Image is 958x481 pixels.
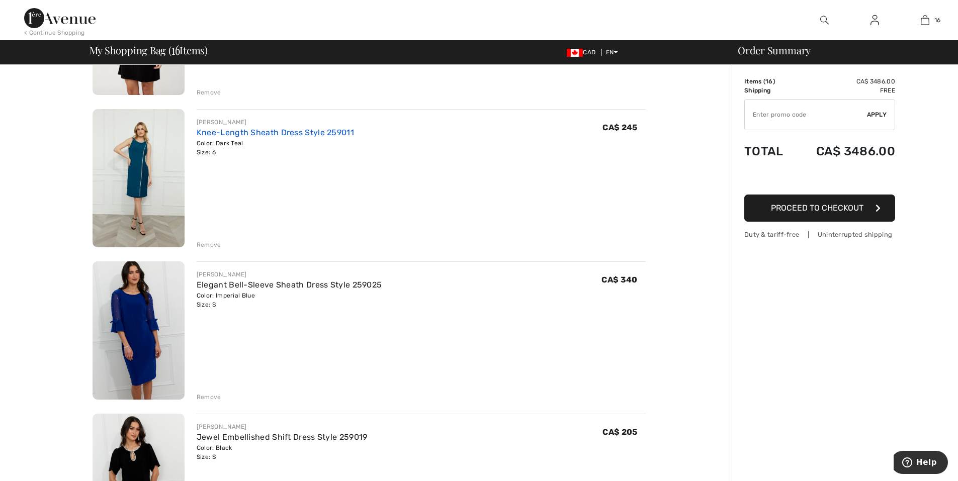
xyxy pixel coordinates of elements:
a: Jewel Embellished Shift Dress Style 259019 [197,432,368,442]
a: Elegant Bell-Sleeve Sheath Dress Style 259025 [197,280,382,290]
td: CA$ 3486.00 [794,77,895,86]
div: [PERSON_NAME] [197,118,354,127]
iframe: Opens a widget where you can find more information [894,451,948,476]
div: < Continue Shopping [24,28,85,37]
div: Remove [197,240,221,249]
span: CA$ 340 [601,275,637,284]
div: Remove [197,393,221,402]
span: 16 [171,43,180,56]
span: 16 [765,78,773,85]
td: Total [744,134,794,168]
img: My Bag [921,14,929,26]
div: [PERSON_NAME] [197,422,368,431]
span: EN [606,49,619,56]
button: Proceed to Checkout [744,195,895,222]
div: Remove [197,88,221,97]
span: Apply [867,110,887,119]
div: [PERSON_NAME] [197,270,382,279]
div: Order Summary [726,45,952,55]
span: 16 [934,16,941,25]
span: CA$ 245 [602,123,637,132]
img: My Info [870,14,879,26]
div: Color: Imperial Blue Size: S [197,291,382,309]
span: My Shopping Bag ( Items) [90,45,208,55]
div: Color: Black Size: S [197,443,368,461]
span: Proceed to Checkout [771,203,863,213]
a: Knee-Length Sheath Dress Style 259011 [197,128,354,137]
img: Elegant Bell-Sleeve Sheath Dress Style 259025 [93,261,185,400]
td: Items ( ) [744,77,794,86]
input: Promo code [745,100,867,130]
a: Sign In [862,14,887,27]
img: Canadian Dollar [567,49,583,57]
a: 16 [900,14,949,26]
td: Free [794,86,895,95]
div: Color: Dark Teal Size: 6 [197,139,354,157]
td: CA$ 3486.00 [794,134,895,168]
span: CA$ 205 [602,427,637,437]
span: CAD [567,49,599,56]
img: Knee-Length Sheath Dress Style 259011 [93,109,185,247]
iframe: PayPal-paypal [744,168,895,191]
img: search the website [820,14,829,26]
td: Shipping [744,86,794,95]
div: Duty & tariff-free | Uninterrupted shipping [744,230,895,239]
img: 1ère Avenue [24,8,96,28]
